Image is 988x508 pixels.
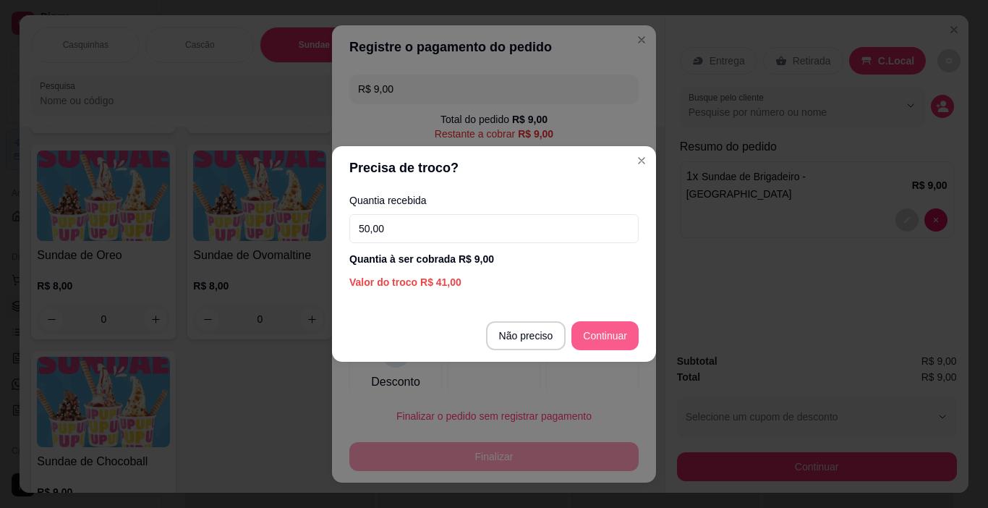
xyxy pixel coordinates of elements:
[349,195,639,206] label: Quantia recebida
[630,149,653,172] button: Close
[332,146,656,190] header: Precisa de troco?
[486,321,566,350] button: Não preciso
[349,252,639,266] div: Quantia à ser cobrada R$ 9,00
[571,321,639,350] button: Continuar
[349,275,639,289] div: Valor do troco R$ 41,00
